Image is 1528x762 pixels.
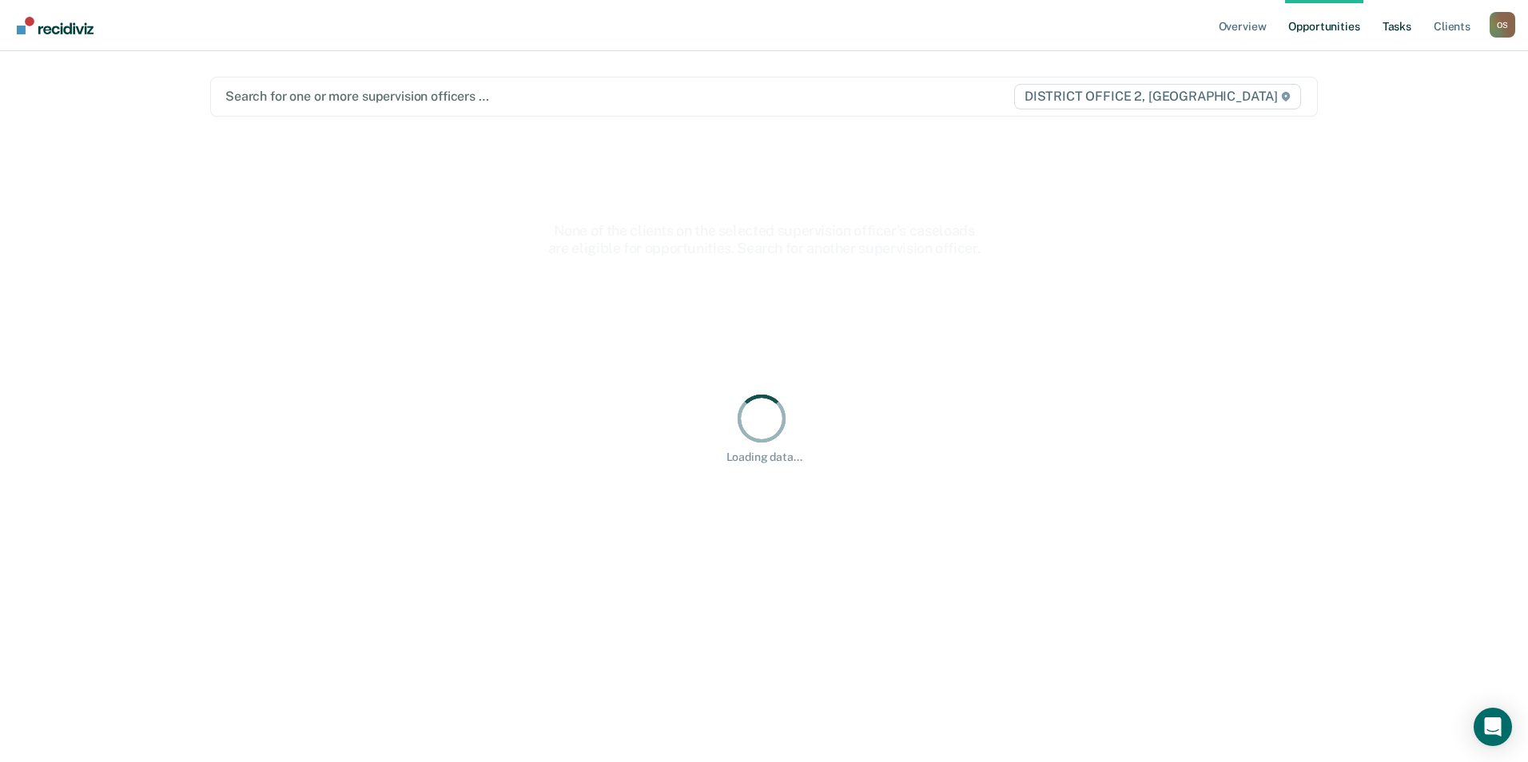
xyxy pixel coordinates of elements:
[1490,12,1515,38] div: O S
[17,17,94,34] img: Recidiviz
[726,450,802,464] div: Loading data...
[1014,84,1301,109] span: DISTRICT OFFICE 2, [GEOGRAPHIC_DATA]
[1474,708,1512,746] div: Open Intercom Messenger
[1490,12,1515,38] button: Profile dropdown button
